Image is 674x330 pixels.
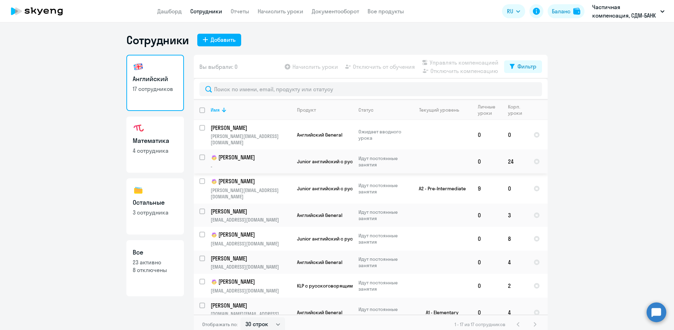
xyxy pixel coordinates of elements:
img: child [211,231,218,238]
p: [DOMAIN_NAME][EMAIL_ADDRESS][DOMAIN_NAME] [211,311,291,323]
a: Отчеты [231,8,249,15]
p: [PERSON_NAME][EMAIL_ADDRESS][DOMAIN_NAME] [211,133,291,146]
a: [PERSON_NAME] [211,255,291,262]
a: Начислить уроки [258,8,303,15]
p: [PERSON_NAME] [211,302,290,309]
p: 3 сотрудника [133,209,178,216]
a: Английский17 сотрудников [126,55,184,111]
h3: Все [133,248,178,257]
span: Английский General [297,259,342,265]
span: 1 - 17 из 17 сотрудников [455,321,505,328]
span: Junior английский с русскоговорящим преподавателем [297,236,429,242]
span: Вы выбрали: 0 [199,62,238,71]
span: Отображать по: [202,321,238,328]
td: 9 [472,173,502,204]
p: 23 активно [133,258,178,266]
p: [PERSON_NAME][EMAIL_ADDRESS][DOMAIN_NAME] [211,187,291,200]
span: RU [507,7,513,15]
button: RU [502,4,525,18]
p: Идут постоянные занятия [358,182,407,195]
div: Личные уроки [478,104,502,116]
button: Добавить [197,34,241,46]
h3: Остальные [133,198,178,207]
img: english [133,61,144,72]
td: 0 [472,274,502,298]
p: [PERSON_NAME] [211,207,290,215]
div: Текущий уровень [419,107,459,113]
span: Английский General [297,212,342,218]
td: 0 [472,227,502,251]
td: 4 [502,251,528,274]
h1: Сотрудники [126,33,189,47]
div: Текущий уровень [412,107,472,113]
p: [EMAIL_ADDRESS][DOMAIN_NAME] [211,264,291,270]
p: Идут постоянные занятия [358,155,407,168]
p: [PERSON_NAME] [211,278,290,286]
button: Фильтр [504,60,542,73]
td: 24 [502,150,528,173]
a: child[PERSON_NAME] [211,278,291,286]
div: Продукт [297,107,316,113]
img: child [211,278,218,285]
h3: Математика [133,136,178,145]
p: Идут постоянные занятия [358,256,407,269]
a: [PERSON_NAME] [211,207,291,215]
td: 4 [502,298,528,327]
div: Добавить [211,35,236,44]
p: [PERSON_NAME] [211,124,290,132]
a: Математика4 сотрудника [126,117,184,173]
p: [PERSON_NAME] [211,255,290,262]
p: 17 сотрудников [133,85,178,93]
div: Статус [358,107,407,113]
a: Документооборот [312,8,359,15]
td: A1 - Elementary [407,298,472,327]
div: Баланс [552,7,570,15]
p: Идут постоянные занятия [358,209,407,222]
div: Фильтр [517,62,536,71]
a: child[PERSON_NAME] [211,153,291,162]
h3: Английский [133,74,178,84]
a: Все23 активно8 отключены [126,240,184,296]
td: 0 [472,204,502,227]
td: 0 [502,120,528,150]
td: 0 [472,298,502,327]
div: Продукт [297,107,352,113]
span: Junior английский с русскоговорящим преподавателем [297,158,429,165]
button: Балансbalance [548,4,584,18]
p: Идут постоянные занятия [358,232,407,245]
p: [EMAIL_ADDRESS][DOMAIN_NAME] [211,217,291,223]
td: 3 [502,204,528,227]
p: Частичная компенсация, СДМ-БАНК (ПАО) [592,3,658,20]
td: A2 - Pre-Intermediate [407,173,472,204]
a: Остальные3 сотрудника [126,178,184,235]
td: 0 [472,251,502,274]
p: [PERSON_NAME] [211,153,290,162]
a: Дашборд [157,8,182,15]
div: Личные уроки [478,104,497,116]
div: Корп. уроки [508,104,528,116]
img: child [211,154,218,161]
div: Имя [211,107,220,113]
p: - [211,163,291,170]
a: [PERSON_NAME] [211,302,291,309]
p: Идут постоянные занятия [358,279,407,292]
a: [PERSON_NAME] [211,124,291,132]
p: 8 отключены [133,266,178,274]
p: Ожидает вводного урока [358,128,407,141]
div: Корп. уроки [508,104,523,116]
input: Поиск по имени, email, продукту или статусу [199,82,542,96]
div: Статус [358,107,374,113]
img: balance [573,8,580,15]
img: math [133,123,144,134]
p: 4 сотрудника [133,147,178,154]
img: child [211,178,218,185]
button: Частичная компенсация, СДМ-БАНК (ПАО) [589,3,668,20]
a: child[PERSON_NAME] [211,177,291,186]
td: 0 [502,173,528,204]
span: KLP с русскоговорящим преподавателем [297,283,394,289]
div: Имя [211,107,291,113]
p: [PERSON_NAME] [211,231,290,239]
a: Сотрудники [190,8,222,15]
p: [EMAIL_ADDRESS][DOMAIN_NAME] [211,240,291,247]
